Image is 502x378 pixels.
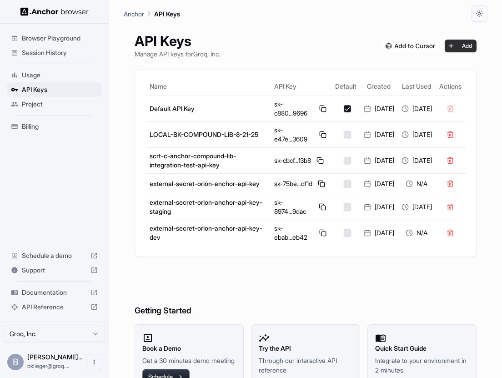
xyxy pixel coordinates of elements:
h2: Book a Demo [142,343,236,353]
th: Name [146,77,271,96]
div: sk-8974...9dac [274,198,328,216]
h2: Quick Start Guide [375,343,469,353]
div: sk-ebab...eb42 [274,224,328,242]
div: [DATE] [402,104,432,113]
p: Through our interactive API reference [259,356,352,375]
span: Project [22,100,98,109]
div: sk-e47e...3609 [274,126,328,144]
span: API Reference [22,302,87,312]
td: Default API Key [146,96,271,121]
div: [DATE] [364,130,394,139]
button: Add [445,40,477,52]
th: API Key [271,77,331,96]
button: Copy API key [317,129,328,140]
span: Schedule a demo [22,251,87,260]
div: sk-c880...9696 [274,100,328,118]
th: Created [360,77,398,96]
div: [DATE] [402,130,432,139]
span: Documentation [22,288,87,297]
div: Browser Playground [7,31,101,45]
button: Open menu [86,354,102,370]
span: bklieger@groq.com [27,363,70,369]
nav: breadcrumb [124,9,180,19]
th: Default [331,77,360,96]
h6: Getting Started [135,268,477,318]
div: Project [7,97,101,111]
h1: API Keys [135,33,220,49]
div: [DATE] [364,179,394,188]
div: [DATE] [364,228,394,237]
div: [DATE] [364,156,394,165]
p: Integrate to your environment in 2 minutes [375,356,469,375]
img: Add anchorbrowser MCP server to Cursor [382,40,439,52]
th: Actions [436,77,465,96]
td: external-secret-orion-anchor-api-key-staging [146,194,271,220]
th: Last Used [398,77,436,96]
span: API Keys [22,85,98,94]
div: Usage [7,68,101,82]
td: external-secret-orion-anchor-api-key-dev [146,220,271,246]
div: API Keys [7,82,101,97]
div: [DATE] [364,202,394,212]
span: Session History [22,48,98,57]
td: external-secret-orion-anchor-api-key [146,173,271,194]
button: Copy API key [316,178,327,189]
div: Session History [7,45,101,60]
p: Anchor [124,9,144,19]
span: Billing [22,122,98,131]
div: [DATE] [402,202,432,212]
td: scrt-c-anchor-compound-lib-integration-test-api-key [146,147,271,173]
div: [DATE] [402,156,432,165]
img: Anchor Logo [20,7,89,16]
div: Schedule a demo [7,248,101,263]
td: LOCAL-BK-COMPOUND-LIB-8-21-25 [146,121,271,147]
p: Manage API keys for Groq, Inc. [135,49,220,59]
div: Billing [7,119,101,134]
div: [DATE] [364,104,394,113]
span: Browser Playground [22,34,98,43]
span: Usage [22,71,98,80]
div: API Reference [7,300,101,314]
button: Copy API key [317,227,328,238]
p: Get a 30 minutes demo meeting [142,356,236,365]
button: Copy API key [317,103,328,114]
p: API Keys [154,9,180,19]
span: Support [22,266,87,275]
div: B [7,354,24,370]
span: Benjamin Klieger [27,353,82,361]
div: sk-cbcf...f3b8 [274,155,328,166]
button: Copy API key [315,155,326,166]
div: Support [7,263,101,277]
button: Copy API key [317,202,328,212]
h2: Try the API [259,343,352,353]
div: N/A [402,228,432,237]
div: Documentation [7,285,101,300]
div: sk-75be...df1d [274,178,328,189]
div: N/A [402,179,432,188]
